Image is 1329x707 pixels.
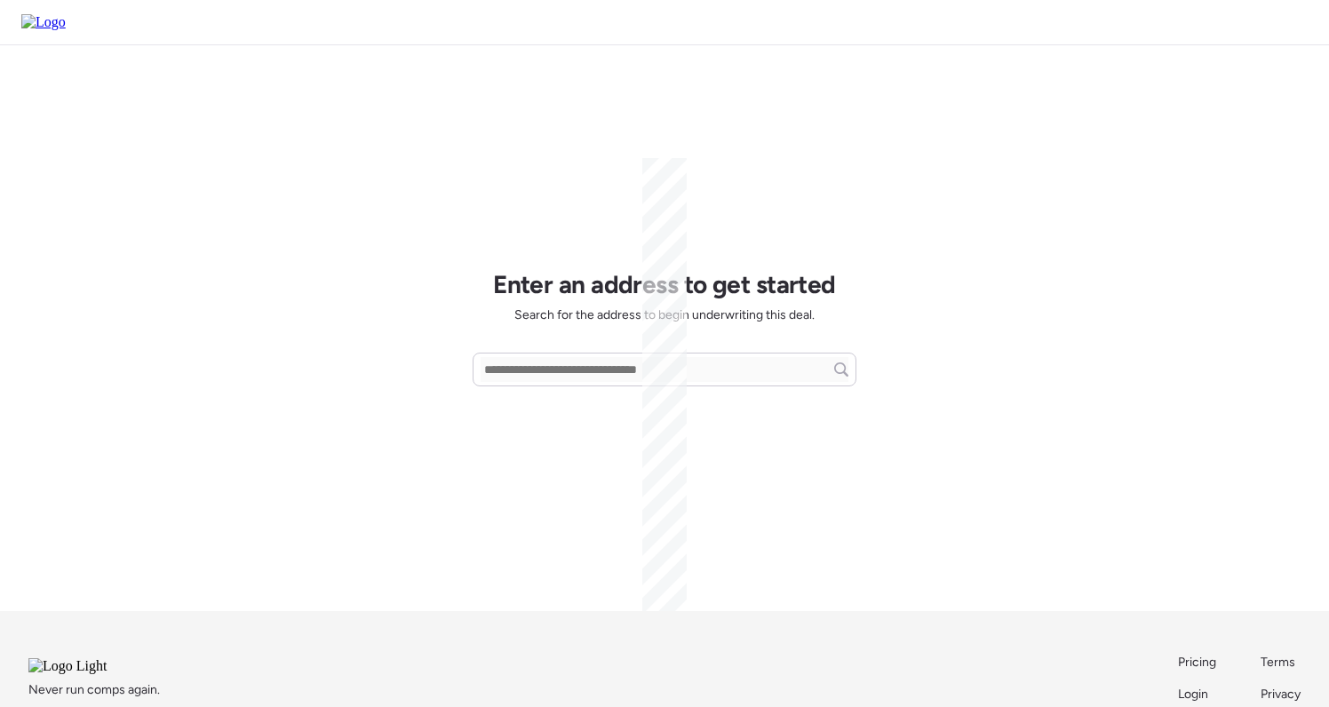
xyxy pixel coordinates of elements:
h1: Enter an address to get started [493,269,836,299]
span: Login [1178,687,1208,702]
span: Never run comps again. [28,681,160,699]
a: Login [1178,686,1218,703]
span: Terms [1261,655,1295,670]
span: Pricing [1178,655,1216,670]
a: Pricing [1178,654,1218,671]
img: Logo Light [28,658,155,674]
a: Terms [1261,654,1301,671]
img: Logo [21,14,66,30]
span: Privacy [1261,687,1301,702]
a: Privacy [1261,686,1301,703]
span: Search for the address to begin underwriting this deal. [514,306,815,324]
